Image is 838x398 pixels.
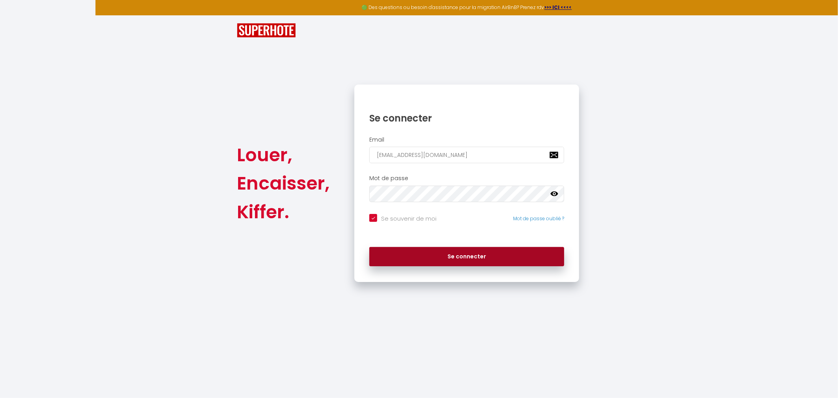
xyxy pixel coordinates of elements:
h2: Email [369,136,564,143]
div: Louer, [237,141,330,169]
h1: Se connecter [369,112,564,124]
h2: Mot de passe [369,175,564,182]
button: Se connecter [369,247,564,267]
div: Encaisser, [237,169,330,197]
div: Kiffer. [237,198,330,226]
input: Ton Email [369,147,564,163]
a: >>> ICI <<<< [545,4,572,11]
a: Mot de passe oublié ? [513,215,564,222]
img: SuperHote logo [237,23,296,38]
